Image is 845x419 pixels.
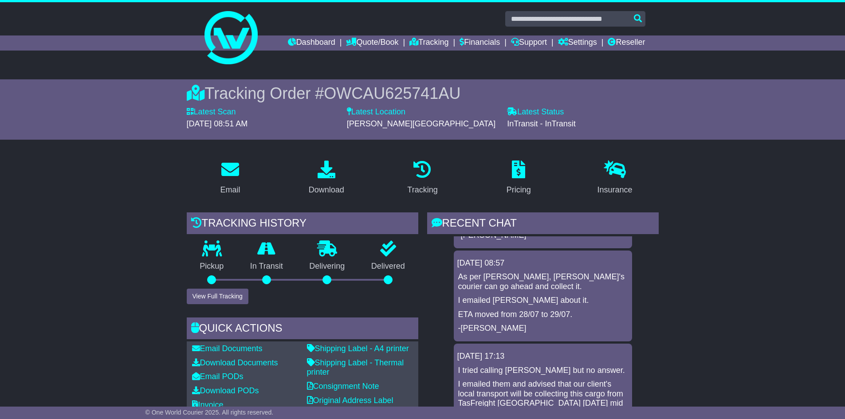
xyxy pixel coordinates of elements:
[458,310,628,320] p: ETA moved from 28/07 to 29/07.
[457,258,629,268] div: [DATE] 08:57
[501,157,537,199] a: Pricing
[309,184,344,196] div: Download
[507,107,564,117] label: Latest Status
[507,184,531,196] div: Pricing
[288,35,335,51] a: Dashboard
[187,289,248,304] button: View Full Tracking
[145,409,274,416] span: © One World Courier 2025. All rights reserved.
[220,184,240,196] div: Email
[401,157,443,199] a: Tracking
[347,107,405,117] label: Latest Location
[458,272,628,291] p: As per [PERSON_NAME], [PERSON_NAME]'s courier can go ahead and collect it.
[324,84,460,102] span: OWCAU625741AU
[608,35,645,51] a: Reseller
[592,157,638,199] a: Insurance
[347,119,495,128] span: [PERSON_NAME][GEOGRAPHIC_DATA]
[458,380,628,418] p: I emailed them and advised that our client's local transport will be collecting this cargo from T...
[192,400,224,409] a: Invoice
[511,35,547,51] a: Support
[237,262,296,271] p: In Transit
[192,372,244,381] a: Email PODs
[458,324,628,333] p: -[PERSON_NAME]
[407,184,437,196] div: Tracking
[192,386,259,395] a: Download PODs
[507,119,576,128] span: InTransit - InTransit
[187,107,236,117] label: Latest Scan
[307,396,393,405] a: Original Address Label
[307,344,409,353] a: Shipping Label - A4 printer
[597,184,633,196] div: Insurance
[303,157,350,199] a: Download
[187,212,418,236] div: Tracking history
[409,35,448,51] a: Tracking
[187,262,237,271] p: Pickup
[307,382,379,391] a: Consignment Note
[457,352,629,361] div: [DATE] 17:13
[358,262,418,271] p: Delivered
[187,119,248,128] span: [DATE] 08:51 AM
[307,358,404,377] a: Shipping Label - Thermal printer
[558,35,597,51] a: Settings
[192,344,263,353] a: Email Documents
[346,35,398,51] a: Quote/Book
[296,262,358,271] p: Delivering
[187,317,418,341] div: Quick Actions
[214,157,246,199] a: Email
[458,366,628,376] p: I tried calling [PERSON_NAME] but no answer.
[427,212,659,236] div: RECENT CHAT
[460,35,500,51] a: Financials
[192,358,278,367] a: Download Documents
[458,296,628,305] p: I emailed [PERSON_NAME] about it.
[187,84,659,103] div: Tracking Order #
